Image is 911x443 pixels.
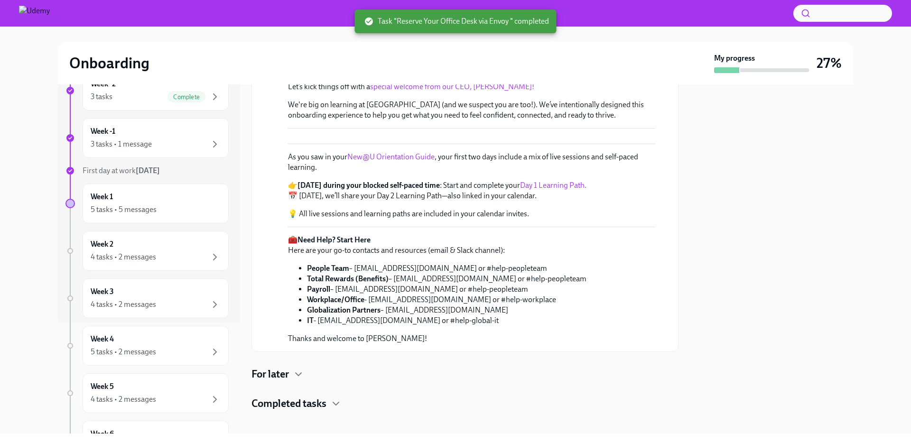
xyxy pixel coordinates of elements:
h6: Week -1 [91,126,115,137]
a: Day 1 Learning Path. [520,181,586,190]
p: Let’s kick things off with a [288,82,655,92]
div: 5 tasks • 5 messages [91,204,157,215]
strong: Payroll [307,285,330,294]
h6: Week 1 [91,192,113,202]
a: Week -23 tasksComplete [65,71,229,111]
a: Week 34 tasks • 2 messages [65,278,229,318]
h6: Week 4 [91,334,114,344]
strong: Need Help? Start Here [297,235,371,244]
span: Task "Reserve Your Office Desk via Envoy " completed [364,16,549,27]
div: 4 tasks • 2 messages [91,394,156,405]
strong: Total Rewards (Benefits) [307,274,389,283]
a: Week 54 tasks • 2 messages [65,373,229,413]
span: First day at work [83,166,160,175]
img: Udemy [19,6,50,21]
h6: Week 6 [91,429,114,439]
p: 👉 : Start and complete your 📅 [DATE], we’ll share your Day 2 Learning Path—also linked in your ca... [288,180,655,201]
div: 5 tasks • 2 messages [91,347,156,357]
strong: Workplace/Office [307,295,364,304]
div: 4 tasks • 2 messages [91,299,156,310]
strong: IT [307,316,314,325]
strong: [DATE] during your blocked self-paced time [297,181,440,190]
p: 🧰 Here are your go-to contacts and resources (email & Slack channel): [288,235,586,256]
h2: Onboarding [69,54,149,73]
h4: For later [251,367,289,381]
h3: 27% [817,55,842,72]
a: Week 24 tasks • 2 messages [65,231,229,271]
li: - [EMAIL_ADDRESS][DOMAIN_NAME] or #help-global-it [307,315,586,326]
div: 4 tasks • 2 messages [91,252,156,262]
p: As you saw in your , your first two days include a mix of live sessions and self-paced learning. [288,152,655,173]
h6: Week 3 [91,286,114,297]
h6: Week 5 [91,381,114,392]
a: Week 45 tasks • 2 messages [65,326,229,366]
li: – [EMAIL_ADDRESS][DOMAIN_NAME] or #help-peopleteam [307,274,586,284]
li: – [EMAIL_ADDRESS][DOMAIN_NAME] or #help-peopleteam [307,284,586,295]
li: – [EMAIL_ADDRESS][DOMAIN_NAME] [307,305,586,315]
strong: People Team [307,264,349,273]
h6: Week 2 [91,239,113,249]
span: Complete [167,93,205,101]
li: – [EMAIL_ADDRESS][DOMAIN_NAME] or #help-peopleteam [307,263,586,274]
h4: Completed tasks [251,397,326,411]
p: 💡 All live sessions and learning paths are included in your calendar invites. [288,209,655,219]
strong: [DATE] [136,166,160,175]
div: For later [251,367,679,381]
p: We're big on learning at [GEOGRAPHIC_DATA] (and we suspect you are too!). We’ve intentionally des... [288,100,655,120]
a: First day at work[DATE] [65,166,229,176]
a: special welcome from our CEO, [PERSON_NAME]! [370,82,534,91]
div: Completed tasks [251,397,679,411]
div: 3 tasks • 1 message [91,139,152,149]
div: 3 tasks [91,92,112,102]
a: Week 15 tasks • 5 messages [65,184,229,223]
li: - [EMAIL_ADDRESS][DOMAIN_NAME] or #help-workplace [307,295,586,305]
a: Week -13 tasks • 1 message [65,118,229,158]
a: New@U Orientation Guide [347,152,435,161]
strong: Globalization Partners [307,305,381,314]
strong: My progress [714,53,755,64]
p: Thanks and welcome to [PERSON_NAME]! [288,333,586,344]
